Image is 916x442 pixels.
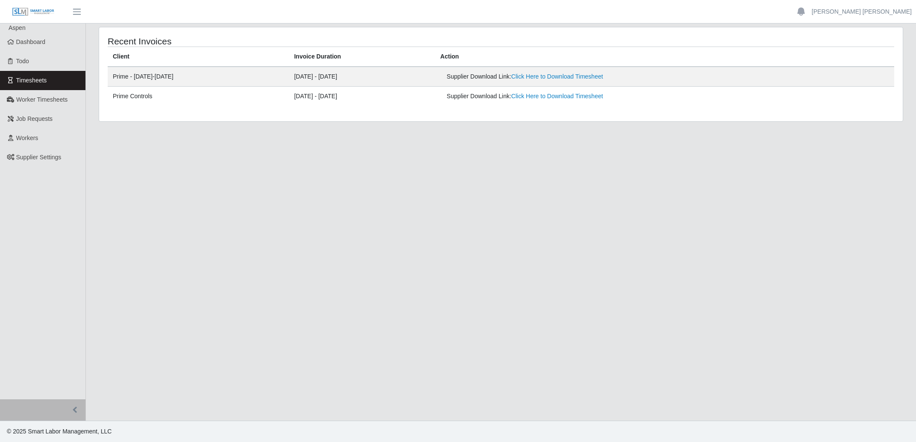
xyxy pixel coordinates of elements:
h4: Recent Invoices [108,36,428,47]
div: Supplier Download Link: [447,92,733,101]
span: Todo [16,58,29,64]
a: [PERSON_NAME] [PERSON_NAME] [812,7,912,16]
th: Invoice Duration [289,47,435,67]
th: Client [108,47,289,67]
span: Dashboard [16,38,46,45]
th: Action [435,47,894,67]
span: Job Requests [16,115,53,122]
td: [DATE] - [DATE] [289,87,435,106]
span: Aspen [9,24,26,31]
td: [DATE] - [DATE] [289,67,435,87]
span: Supplier Settings [16,154,62,161]
td: Prime Controls [108,87,289,106]
span: Worker Timesheets [16,96,68,103]
span: © 2025 Smart Labor Management, LLC [7,428,112,435]
img: SLM Logo [12,7,55,17]
a: Click Here to Download Timesheet [511,73,603,80]
div: Supplier Download Link: [447,72,733,81]
a: Click Here to Download Timesheet [511,93,603,100]
span: Workers [16,135,38,141]
td: Prime - [DATE]-[DATE] [108,67,289,87]
span: Timesheets [16,77,47,84]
